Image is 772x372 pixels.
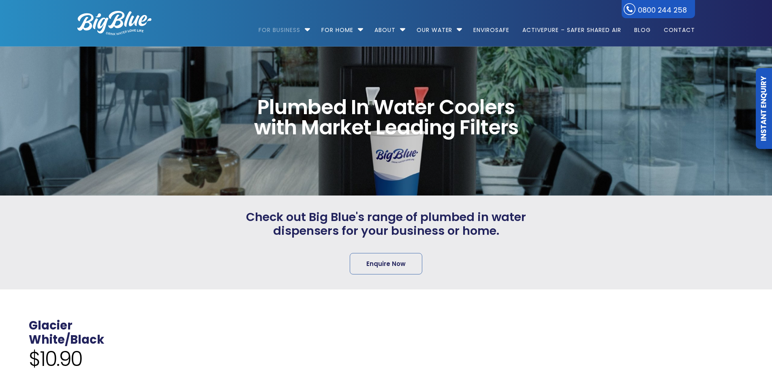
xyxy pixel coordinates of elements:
[77,11,152,35] img: logo
[239,97,533,138] span: Plumbed In Water Coolers with Market Leading Filters
[235,210,537,238] span: Check out Big Blue's range of plumbed in water dispensers for your business or home.
[29,347,82,371] span: $10.90
[29,317,73,334] a: Glacier
[350,253,422,274] a: Enquire Now
[29,332,104,348] a: White/Black
[756,68,772,149] a: Instant Enquiry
